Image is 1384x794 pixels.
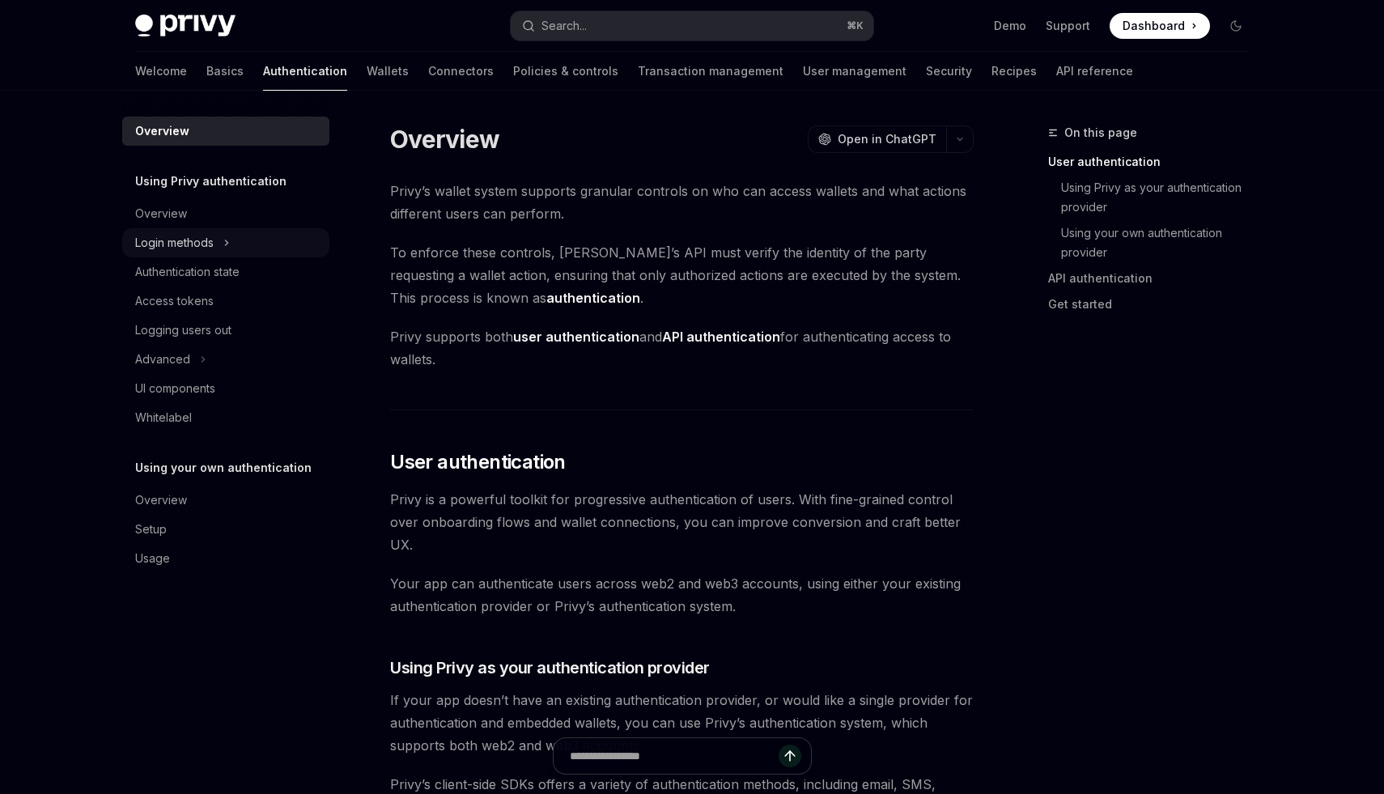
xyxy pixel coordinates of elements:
span: Privy’s wallet system supports granular controls on who can access wallets and what actions diffe... [390,180,974,225]
div: Logging users out [135,321,231,340]
span: Open in ChatGPT [838,131,936,147]
strong: authentication [546,290,640,306]
span: Privy supports both and for authenticating access to wallets. [390,325,974,371]
div: Overview [135,121,189,141]
h5: Using Privy authentication [135,172,287,191]
button: Open in ChatGPT [808,125,946,153]
a: Basics [206,52,244,91]
a: Demo [994,18,1026,34]
div: Usage [135,549,170,568]
a: Wallets [367,52,409,91]
span: Your app can authenticate users across web2 and web3 accounts, using either your existing authent... [390,572,974,618]
a: Whitelabel [122,403,329,432]
a: Connectors [428,52,494,91]
span: On this page [1064,123,1137,142]
a: Using your own authentication provider [1061,220,1262,265]
a: Logging users out [122,316,329,345]
div: Login methods [135,233,214,253]
a: User authentication [1048,149,1262,175]
h1: Overview [390,125,499,154]
a: Overview [122,117,329,146]
span: User authentication [390,449,566,475]
a: Authentication [263,52,347,91]
a: Security [926,52,972,91]
strong: API authentication [662,329,780,345]
div: Overview [135,490,187,510]
a: Get started [1048,291,1262,317]
div: Authentication state [135,262,240,282]
a: Recipes [991,52,1037,91]
a: Authentication state [122,257,329,287]
a: Usage [122,544,329,573]
div: UI components [135,379,215,398]
span: To enforce these controls, [PERSON_NAME]’s API must verify the identity of the party requesting a... [390,241,974,309]
div: Overview [135,204,187,223]
a: Policies & controls [513,52,618,91]
a: Transaction management [638,52,783,91]
a: UI components [122,374,329,403]
div: Advanced [135,350,190,369]
a: Access tokens [122,287,329,316]
a: Welcome [135,52,187,91]
strong: user authentication [513,329,639,345]
a: Using Privy as your authentication provider [1061,175,1262,220]
button: Search...⌘K [511,11,873,40]
a: Setup [122,515,329,544]
div: Search... [541,16,587,36]
span: If your app doesn’t have an existing authentication provider, or would like a single provider for... [390,689,974,757]
span: Privy is a powerful toolkit for progressive authentication of users. With fine-grained control ov... [390,488,974,556]
span: Using Privy as your authentication provider [390,656,710,679]
h5: Using your own authentication [135,458,312,478]
a: API reference [1056,52,1133,91]
img: dark logo [135,15,236,37]
a: Dashboard [1110,13,1210,39]
div: Setup [135,520,167,539]
a: Overview [122,486,329,515]
a: Support [1046,18,1090,34]
div: Access tokens [135,291,214,311]
a: User management [803,52,906,91]
span: Dashboard [1123,18,1185,34]
button: Toggle dark mode [1223,13,1249,39]
span: ⌘ K [847,19,864,32]
button: Send message [779,745,801,767]
a: API authentication [1048,265,1262,291]
a: Overview [122,199,329,228]
div: Whitelabel [135,408,192,427]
